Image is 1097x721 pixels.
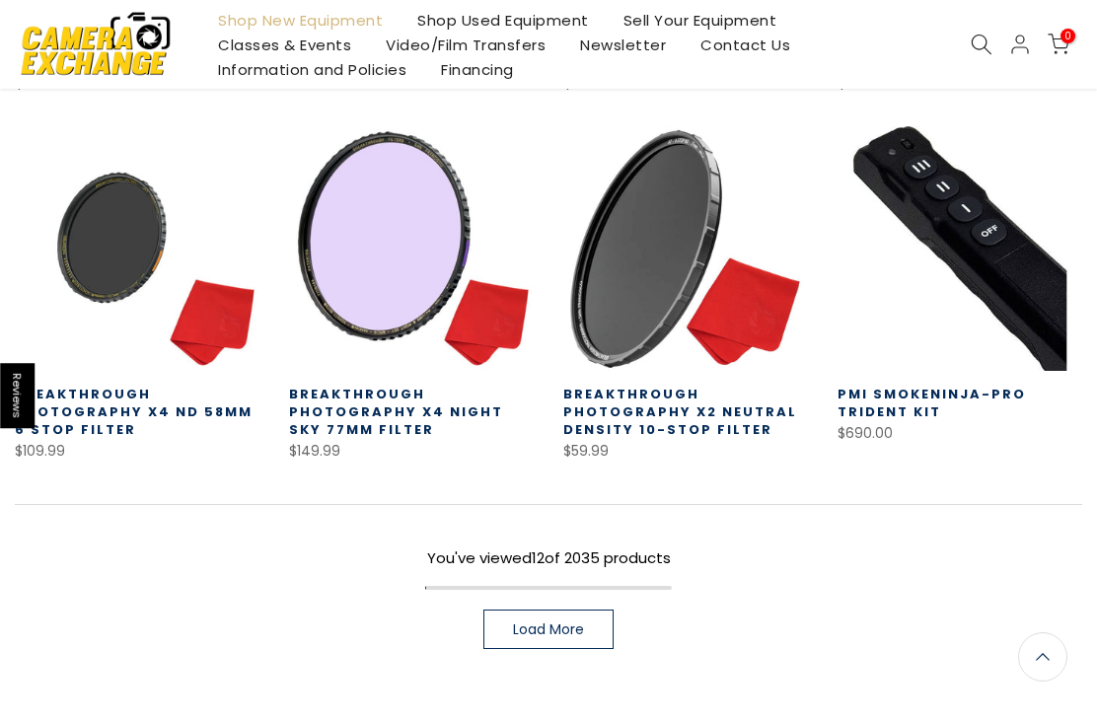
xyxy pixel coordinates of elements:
a: Breakthrough Photography X4 Night Sky 77mm Filter [289,385,503,439]
a: Video/Film Transfers [369,33,563,57]
div: $690.00 [838,421,1082,446]
a: Breakthrough Photography X4 ND 58mm 6 Stop Filter [15,385,253,439]
a: Back to the top [1018,632,1067,682]
a: Breakthrough Photography X2 Neutral Density 10-Stop Filter [563,385,797,439]
a: Newsletter [563,33,684,57]
a: Financing [424,57,532,82]
span: Load More [513,622,584,636]
div: $109.99 [15,439,259,464]
a: Contact Us [684,33,808,57]
span: 0 [1060,29,1075,43]
a: Sell Your Equipment [606,8,794,33]
div: $59.99 [563,439,808,464]
div: $149.99 [289,439,534,464]
a: 0 [1048,34,1069,55]
a: PMI SmokeNINJA-PRO Trident Kit [838,385,1026,421]
a: Information and Policies [201,57,424,82]
a: Load More [483,610,614,649]
span: 12 [532,547,545,568]
a: Shop Used Equipment [401,8,607,33]
a: Shop New Equipment [201,8,401,33]
a: Classes & Events [201,33,369,57]
span: You've viewed of 2035 products [427,547,671,568]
